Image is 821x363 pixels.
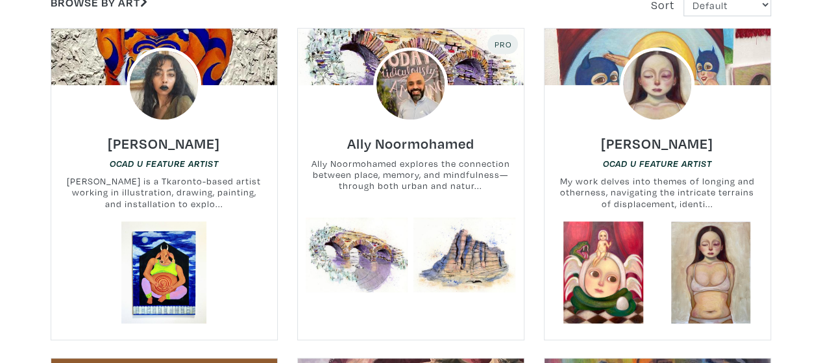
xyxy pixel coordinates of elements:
img: phpThumb.php [373,47,448,123]
a: Ally Noormohamed [347,131,474,146]
small: My work delves into themes of longing and otherness, navigating the intricate terrains of displac... [545,175,770,210]
img: phpThumb.php [620,47,695,123]
span: Pro [493,39,512,49]
a: [PERSON_NAME] [601,131,713,146]
small: [PERSON_NAME] is a Tkaronto-based artist working in illustration, drawing, painting, and installa... [51,175,277,210]
h6: Ally Noormohamed [347,134,474,152]
h6: [PERSON_NAME] [108,134,220,152]
img: phpThumb.php [127,47,202,123]
h6: [PERSON_NAME] [601,134,713,152]
a: OCAD U Feature Artist [110,158,219,169]
a: [PERSON_NAME] [108,131,220,146]
small: Ally Noormohamed explores the connection between place, memory, and mindfulness—through both urba... [298,158,524,192]
a: OCAD U Feature Artist [603,158,712,169]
